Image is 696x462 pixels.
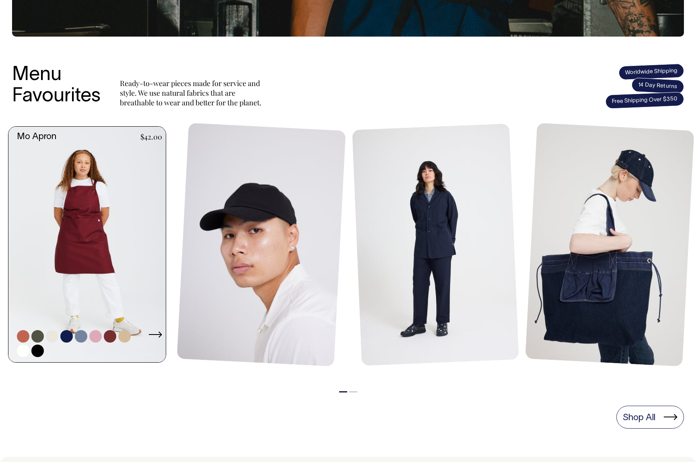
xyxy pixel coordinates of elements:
[616,406,684,428] a: Shop All
[339,391,347,392] button: 1 of 2
[631,78,684,94] span: 14 Day Returns
[120,78,265,107] p: Ready-to-wear pieces made for service and style. We use natural fabrics that are breathable to we...
[349,391,357,392] button: 2 of 2
[618,63,684,80] span: Worldwide Shipping
[525,123,694,366] img: Store Bag
[12,65,101,107] h3: Menu Favourites
[605,92,684,109] span: Free Shipping Over $350
[177,123,346,366] img: Blank Dad Cap
[352,123,519,365] img: Unstructured Blazer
